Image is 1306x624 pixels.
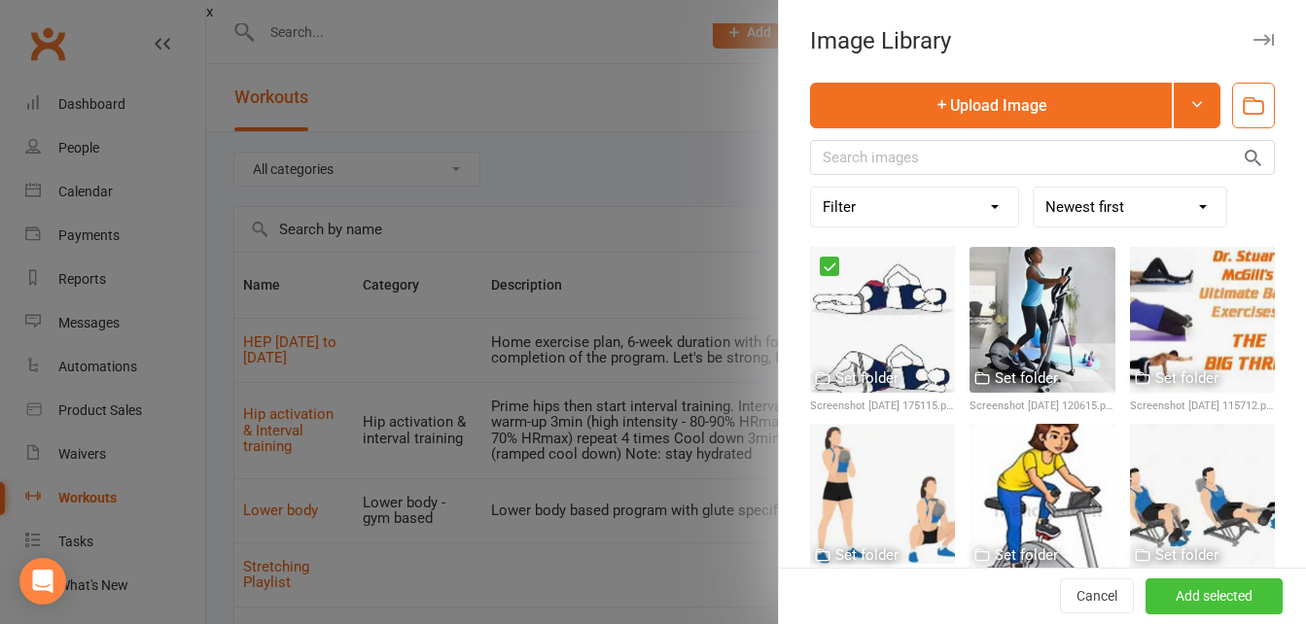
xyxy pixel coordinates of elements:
[810,140,1275,175] input: Search images
[970,424,1114,569] img: Screenshot 2025-08-14 114734.png
[995,543,1058,567] div: Set folder
[1146,579,1283,614] button: Add selected
[1155,366,1218,390] div: Set folder
[1060,579,1134,614] button: Cancel
[1155,543,1218,567] div: Set folder
[835,543,899,567] div: Set folder
[995,366,1058,390] div: Set folder
[970,247,1114,392] img: Screenshot 2025-08-14 120615.png
[1130,247,1275,392] img: Screenshot 2025-08-14 115712.png
[970,398,1114,415] div: Screenshot [DATE] 120615.png
[779,27,1306,54] div: Image Library
[810,247,955,392] img: Screenshot 2025-08-14 175115.png
[810,424,955,569] img: Screenshot 2025-08-14 115142.png
[1130,424,1275,569] img: Screenshot 2025-08-14 114157.png
[19,558,66,605] div: Open Intercom Messenger
[810,83,1172,128] button: Upload Image
[1130,398,1275,415] div: Screenshot [DATE] 115712.png
[835,366,899,390] div: Set folder
[810,398,955,415] div: Screenshot [DATE] 175115.png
